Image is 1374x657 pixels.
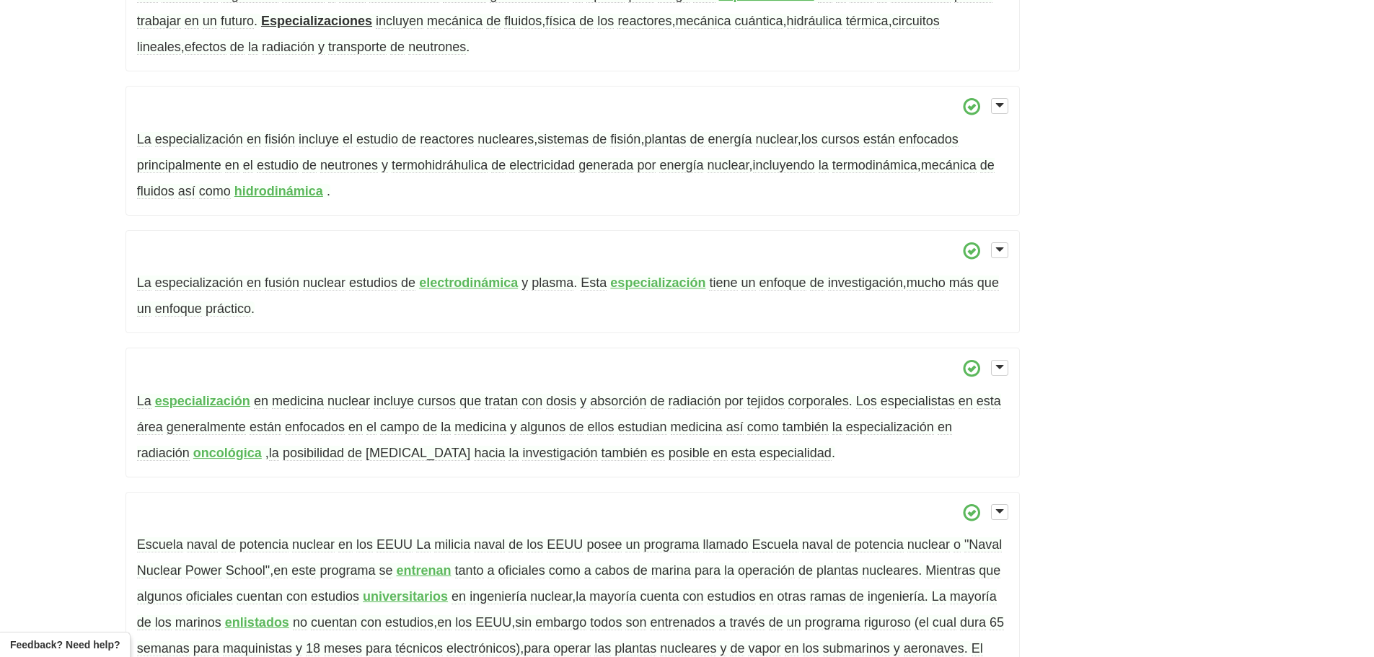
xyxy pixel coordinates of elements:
[537,132,589,147] span: sistemas
[589,589,636,604] span: mayoría
[725,394,744,409] span: por
[532,275,573,291] span: plasma
[338,537,353,552] span: en
[137,158,221,173] span: principalmente
[735,14,783,29] span: cuántica
[637,158,656,173] span: por
[155,275,243,291] span: especialización
[348,446,362,461] span: de
[356,537,373,552] span: los
[155,394,250,408] strong: especialización
[785,641,799,656] span: en
[474,537,505,552] span: naval
[420,132,474,147] span: reactores
[798,563,813,578] span: de
[724,563,734,578] span: la
[248,40,258,55] span: la
[954,537,961,552] span: o
[578,158,633,173] span: generada
[509,158,575,173] span: electricidad
[376,14,423,29] span: incluyen
[731,446,756,461] span: esta
[474,446,505,461] span: hacia
[862,563,918,578] span: nucleares
[977,275,999,291] span: que
[675,14,731,29] span: mecánica
[938,420,952,435] span: en
[904,641,964,656] span: aeronaves
[366,446,470,461] span: [MEDICAL_DATA]
[610,275,705,290] strong: especialización
[921,158,977,173] span: mecánica
[703,537,749,552] span: llamado
[286,589,307,604] span: con
[311,589,359,604] span: estudios
[225,158,239,173] span: en
[155,615,172,630] span: los
[419,275,518,290] strong: electrodinámica
[311,615,357,630] span: cuentan
[868,589,925,604] span: ingeniería
[137,615,151,630] span: de
[510,420,516,435] span: y
[617,14,671,29] span: reactores
[759,275,806,291] span: enfoque
[651,446,665,461] span: es
[175,615,221,630] span: marinos
[625,615,646,630] span: son
[186,589,233,604] span: oficiales
[185,40,226,55] span: efectos
[363,589,448,604] strong: universitarios
[708,132,752,147] span: energía
[802,537,833,552] span: naval
[257,158,299,173] span: estudio
[515,615,532,630] span: sin
[810,589,846,604] span: ramas
[459,394,481,409] span: que
[690,132,704,147] span: de
[932,589,946,604] span: La
[959,394,973,409] span: en
[361,615,382,630] span: con
[949,275,974,291] span: más
[498,563,545,578] span: oficiales
[178,184,195,199] span: así
[396,563,451,578] strong: entrenan
[343,132,353,147] span: el
[225,615,289,630] strong: enlistados
[668,394,721,409] span: radiación
[491,158,506,173] span: de
[380,420,419,435] span: campo
[137,394,151,409] span: La
[524,641,550,656] span: para
[590,394,646,409] span: absorción
[587,420,614,435] span: ellos
[137,184,175,199] span: fluidos
[907,275,946,291] span: mucho
[899,132,959,147] span: enfocados
[759,446,832,461] span: especialidad
[748,641,780,656] span: vapor
[427,14,483,29] span: mecánica
[671,420,723,435] span: medicina
[137,615,1004,656] span: , , , .
[137,132,995,199] span: , , , , ,
[933,615,956,630] span: cual
[193,446,262,460] strong: oncológica
[385,615,433,630] span: estudios
[137,14,181,29] span: trabajar
[787,14,842,29] span: hidráulica
[546,394,576,409] span: dosis
[349,275,397,291] span: estudios
[250,420,281,435] span: están
[306,641,320,656] span: 18
[327,184,330,198] span: .
[521,394,542,409] span: con
[579,14,594,29] span: de
[707,589,755,604] span: estudios
[617,420,666,435] span: estudian
[569,420,583,435] span: de
[382,158,388,173] span: y
[401,275,415,291] span: de
[643,537,699,552] span: programa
